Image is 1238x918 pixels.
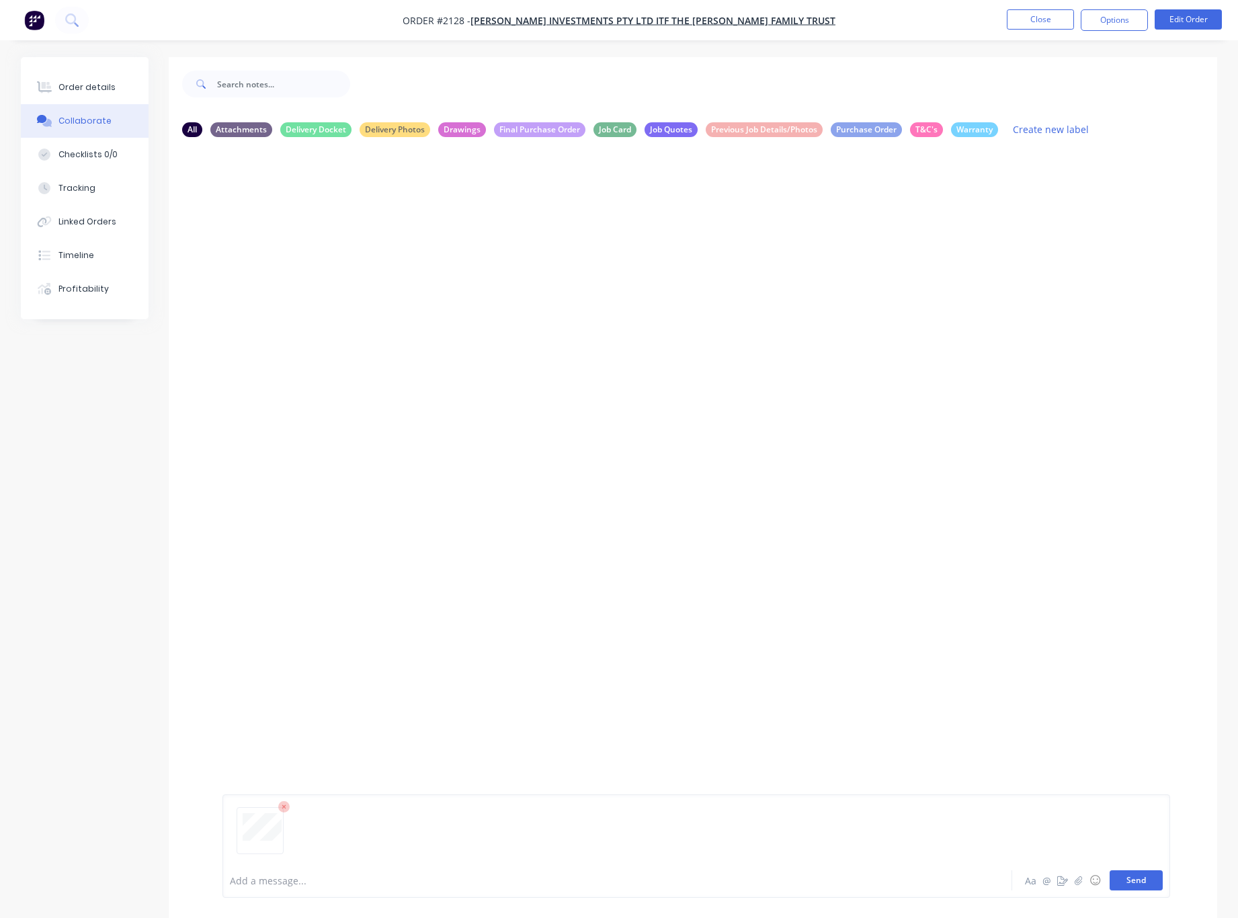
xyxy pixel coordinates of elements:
[58,115,112,127] div: Collaborate
[21,104,149,138] button: Collaborate
[210,122,272,137] div: Attachments
[217,71,350,97] input: Search notes...
[1006,120,1096,138] button: Create new label
[593,122,636,137] div: Job Card
[21,138,149,171] button: Checklists 0/0
[58,283,109,295] div: Profitability
[182,122,202,137] div: All
[360,122,430,137] div: Delivery Photos
[951,122,998,137] div: Warranty
[1110,870,1163,890] button: Send
[58,182,95,194] div: Tracking
[1022,872,1038,888] button: Aa
[910,122,943,137] div: T&C's
[706,122,823,137] div: Previous Job Details/Photos
[1038,872,1055,888] button: @
[21,239,149,272] button: Timeline
[1081,9,1148,31] button: Options
[280,122,352,137] div: Delivery Docket
[1007,9,1074,30] button: Close
[1155,9,1222,30] button: Edit Order
[58,81,116,93] div: Order details
[470,14,835,27] a: [PERSON_NAME] INVESTMENTS PTY LTD ITF THE [PERSON_NAME] FAMILY TRUST
[58,216,116,228] div: Linked Orders
[24,10,44,30] img: Factory
[438,122,486,137] div: Drawings
[21,71,149,104] button: Order details
[403,14,470,27] span: Order #2128 -
[645,122,698,137] div: Job Quotes
[494,122,585,137] div: Final Purchase Order
[831,122,902,137] div: Purchase Order
[1087,872,1103,888] button: ☺
[21,171,149,205] button: Tracking
[21,205,149,239] button: Linked Orders
[21,272,149,306] button: Profitability
[58,249,94,261] div: Timeline
[58,149,118,161] div: Checklists 0/0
